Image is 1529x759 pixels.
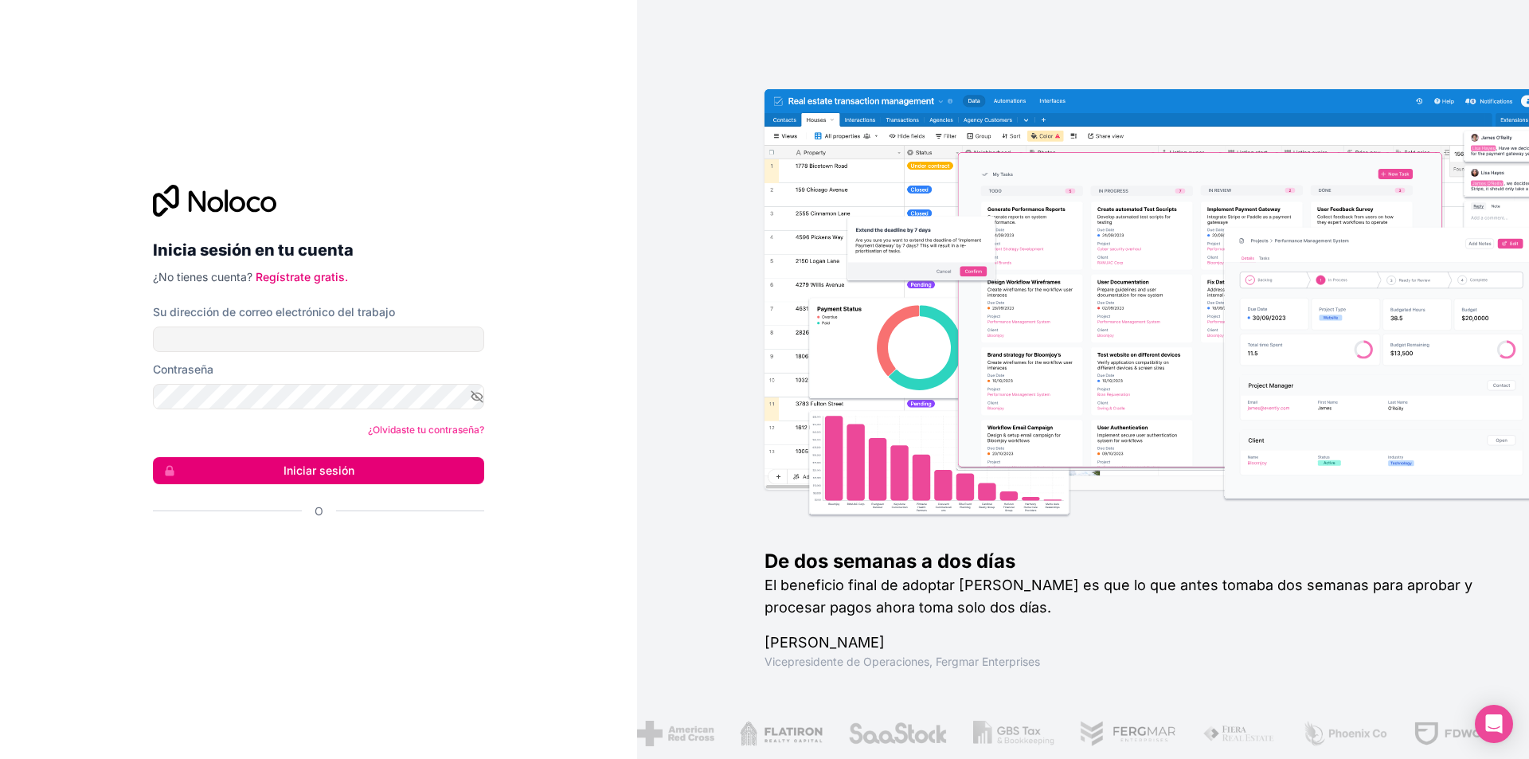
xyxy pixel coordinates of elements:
[567,721,650,746] img: /activos/flatiron-C8eUkumj.png
[153,305,395,319] font: Su dirección de correo electrónico del trabajo
[1029,721,1104,746] img: /activos/fiera-fwj2N5v4.png
[1359,721,1462,746] img: /activos/baldridge-DxmPIwAm.png
[764,655,929,668] font: Vicepresidente de Operaciones
[906,721,1003,746] img: /activos/fergmar-CudnrXN5.png
[764,550,1015,573] font: De dos semanas a dos días
[764,577,1472,616] font: El beneficio final de adoptar [PERSON_NAME] es que lo que antes tomaba dos semanas para aprobar y...
[675,721,775,746] img: /activos/saastock-C6Zbiodz.png
[929,655,933,668] font: ,
[368,424,484,436] a: ¿Olvidaste tu contraseña?
[1475,705,1513,743] div: Abrir Intercom Messenger
[256,270,348,284] a: Regístrate gratis.
[284,464,354,477] font: Iniciar sesión
[145,537,479,572] iframe: Botón de Acceder con Google
[764,634,885,651] font: [PERSON_NAME]
[800,721,882,746] img: /activos/gbstax-C-GtDUiK.png
[315,504,323,518] font: O
[153,362,213,376] font: Contraseña
[153,327,484,352] input: Dirección de correo electrónico
[936,655,1040,668] font: Fergmar Enterprises
[153,241,354,260] font: Inicia sesión en tu cuenta
[153,270,252,284] font: ¿No tienes cuenta?
[1240,721,1333,746] img: /activos/fdworks-Bi04fVtw.png
[1129,721,1215,746] img: /activos/phoenix-BREaitsQ.png
[153,384,484,409] input: Contraseña
[153,457,484,484] button: Iniciar sesión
